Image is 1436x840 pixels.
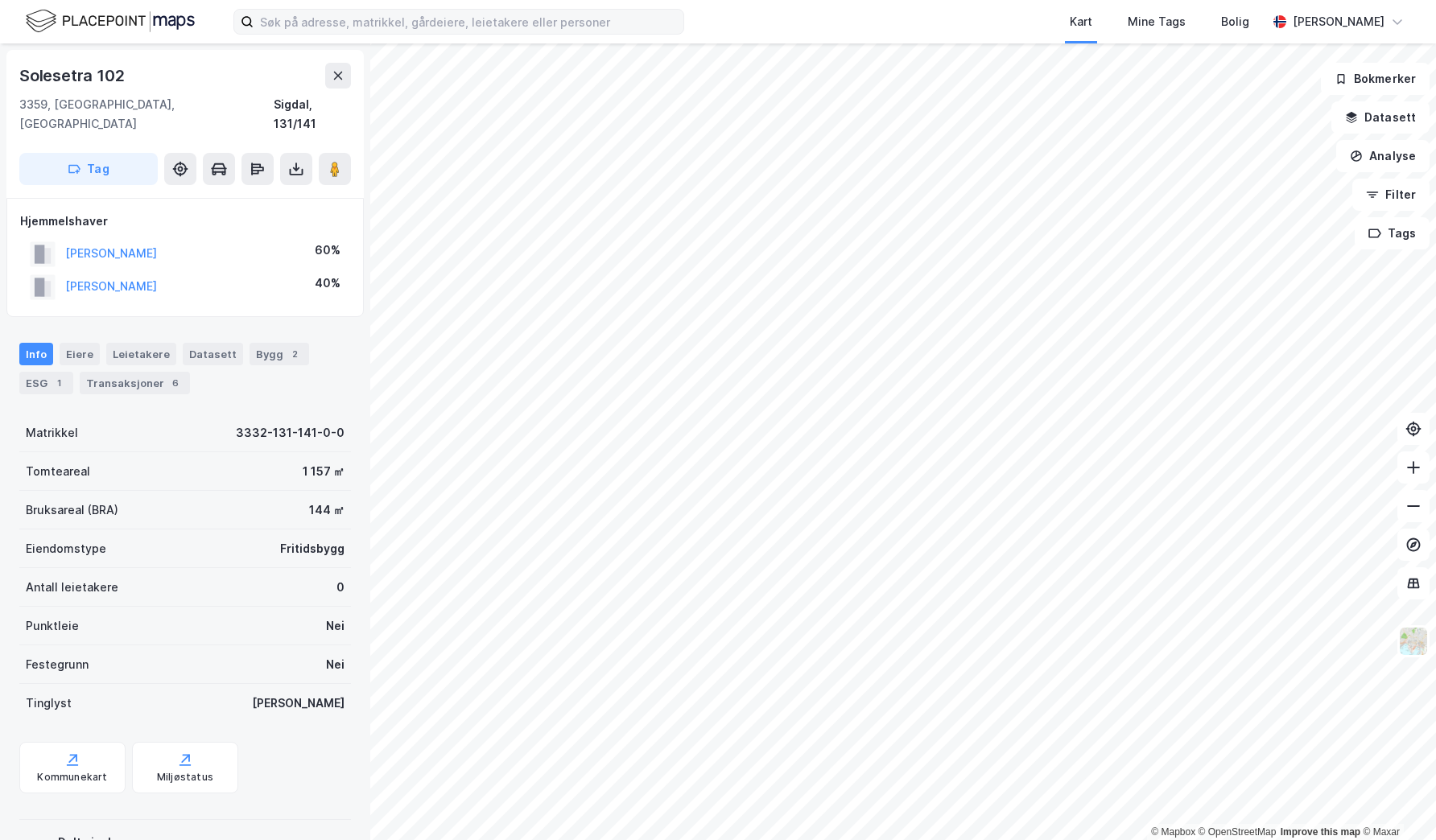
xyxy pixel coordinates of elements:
[26,694,72,713] div: Tinglyst
[19,153,158,185] button: Tag
[1336,140,1430,172] button: Analyse
[315,274,340,293] div: 40%
[26,7,195,35] img: logo.f888ab2527a4732fd821a326f86c7f29.svg
[1293,12,1384,31] div: [PERSON_NAME]
[280,539,345,558] div: Fritidsbygg
[19,343,53,365] div: Info
[26,578,118,597] div: Antall leietakere
[287,346,303,362] div: 2
[326,616,345,636] div: Nei
[274,95,351,134] div: Sigdal, 131/141
[26,616,79,636] div: Punktleie
[19,372,73,394] div: ESG
[1070,12,1092,31] div: Kart
[250,343,309,365] div: Bygg
[1321,63,1430,95] button: Bokmerker
[20,212,350,231] div: Hjemmelshaver
[1331,101,1430,134] button: Datasett
[19,95,274,134] div: 3359, [GEOGRAPHIC_DATA], [GEOGRAPHIC_DATA]
[26,423,78,443] div: Matrikkel
[1199,826,1277,838] a: OpenStreetMap
[80,372,190,394] div: Transaksjoner
[157,771,213,784] div: Miljøstatus
[303,462,345,481] div: 1 157 ㎡
[26,462,90,481] div: Tomteareal
[26,500,118,520] div: Bruksareal (BRA)
[167,375,184,391] div: 6
[315,241,340,260] div: 60%
[1356,763,1436,840] div: Kontrollprogram for chat
[60,343,100,365] div: Eiere
[106,343,176,365] div: Leietakere
[252,694,345,713] div: [PERSON_NAME]
[236,423,345,443] div: 3332-131-141-0-0
[37,771,107,784] div: Kommunekart
[1151,826,1195,838] a: Mapbox
[254,10,683,34] input: Søk på adresse, matrikkel, gårdeiere, leietakere eller personer
[1356,763,1436,840] iframe: Chat Widget
[1352,179,1430,211] button: Filter
[1221,12,1249,31] div: Bolig
[1398,626,1429,657] img: Z
[183,343,243,365] div: Datasett
[309,500,345,520] div: 144 ㎡
[1128,12,1186,31] div: Mine Tags
[1355,217,1430,249] button: Tags
[19,63,127,89] div: Solesetra 102
[26,655,89,674] div: Festegrunn
[51,375,67,391] div: 1
[336,578,345,597] div: 0
[26,539,106,558] div: Eiendomstype
[1281,826,1360,838] a: Improve this map
[326,655,345,674] div: Nei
